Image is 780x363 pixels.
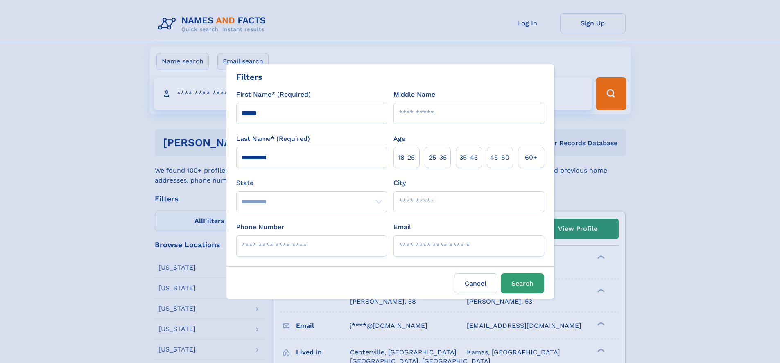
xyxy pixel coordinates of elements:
span: 18‑25 [398,153,415,162]
label: Middle Name [393,90,435,99]
label: Age [393,134,405,144]
button: Search [501,273,544,293]
label: Cancel [454,273,497,293]
label: City [393,178,406,188]
label: Email [393,222,411,232]
label: First Name* (Required) [236,90,311,99]
span: 60+ [525,153,537,162]
span: 25‑35 [429,153,447,162]
label: Phone Number [236,222,284,232]
span: 35‑45 [459,153,478,162]
label: Last Name* (Required) [236,134,310,144]
label: State [236,178,387,188]
div: Filters [236,71,262,83]
span: 45‑60 [490,153,509,162]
